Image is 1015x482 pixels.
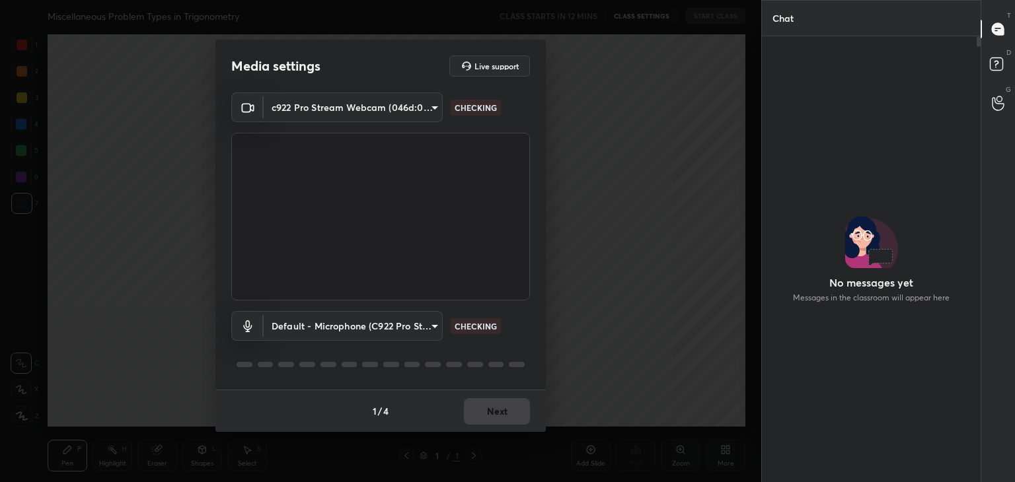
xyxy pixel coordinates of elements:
[373,404,377,418] h4: 1
[231,57,320,75] h2: Media settings
[264,92,443,122] div: c922 Pro Stream Webcam (046d:085c)
[474,62,519,70] h5: Live support
[455,320,497,332] p: CHECKING
[378,404,382,418] h4: /
[1006,85,1011,94] p: G
[1006,48,1011,57] p: D
[264,311,443,341] div: c922 Pro Stream Webcam (046d:085c)
[762,1,804,36] p: Chat
[455,102,497,114] p: CHECKING
[1007,11,1011,20] p: T
[383,404,389,418] h4: 4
